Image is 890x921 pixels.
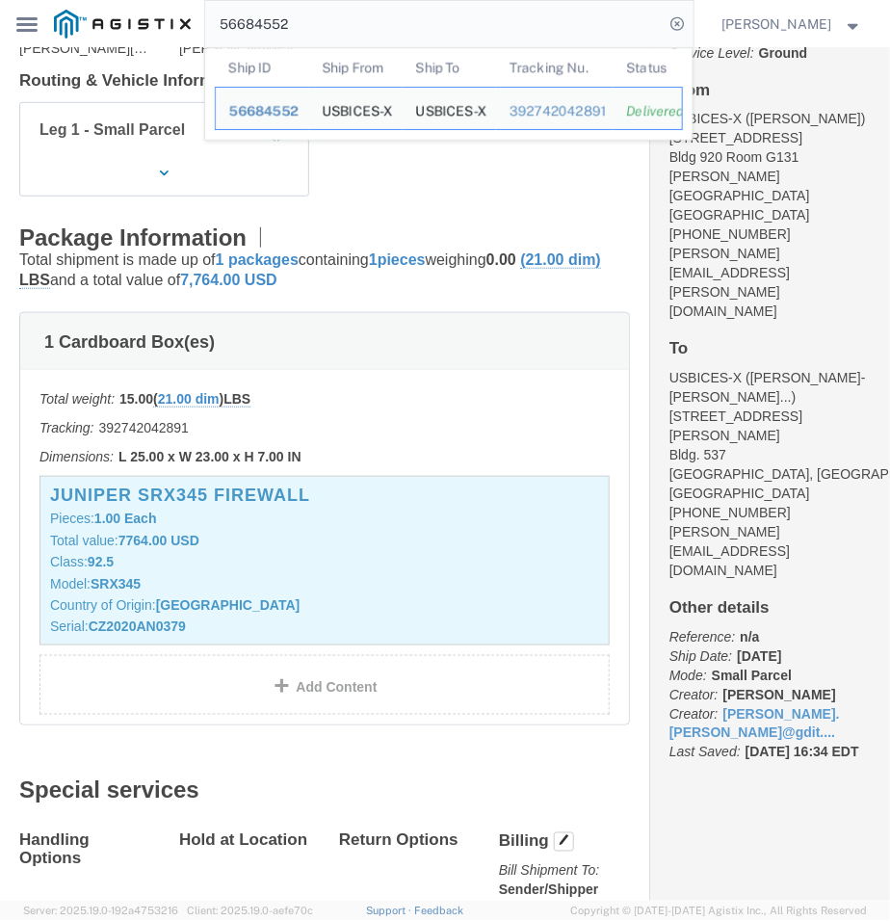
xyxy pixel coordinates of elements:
span: Client: 2025.19.0-aefe70c [187,905,313,916]
a: Feedback [414,905,463,916]
div: 56684552 [229,101,295,121]
span: Server: 2025.19.0-192a4753216 [23,905,178,916]
span: Copyright © [DATE]-[DATE] Agistix Inc., All Rights Reserved [570,903,867,919]
span: 56684552 [229,103,299,118]
button: [PERSON_NAME] [721,13,864,36]
a: Support [366,905,414,916]
th: Ship ID [215,48,308,87]
th: Ship To [403,48,496,87]
div: Delivered [626,101,668,121]
th: Tracking Nu. [496,48,614,87]
div: USBICES-X [322,88,388,129]
th: Status [613,48,683,87]
div: USBICES-X [416,88,483,129]
th: Ship From [308,48,402,87]
input: Search for shipment number, reference number [205,1,664,47]
table: Search Results [215,48,693,140]
span: Andrew Wacyra [722,13,832,35]
img: logo [54,10,191,39]
div: 392742042891 [510,101,600,121]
